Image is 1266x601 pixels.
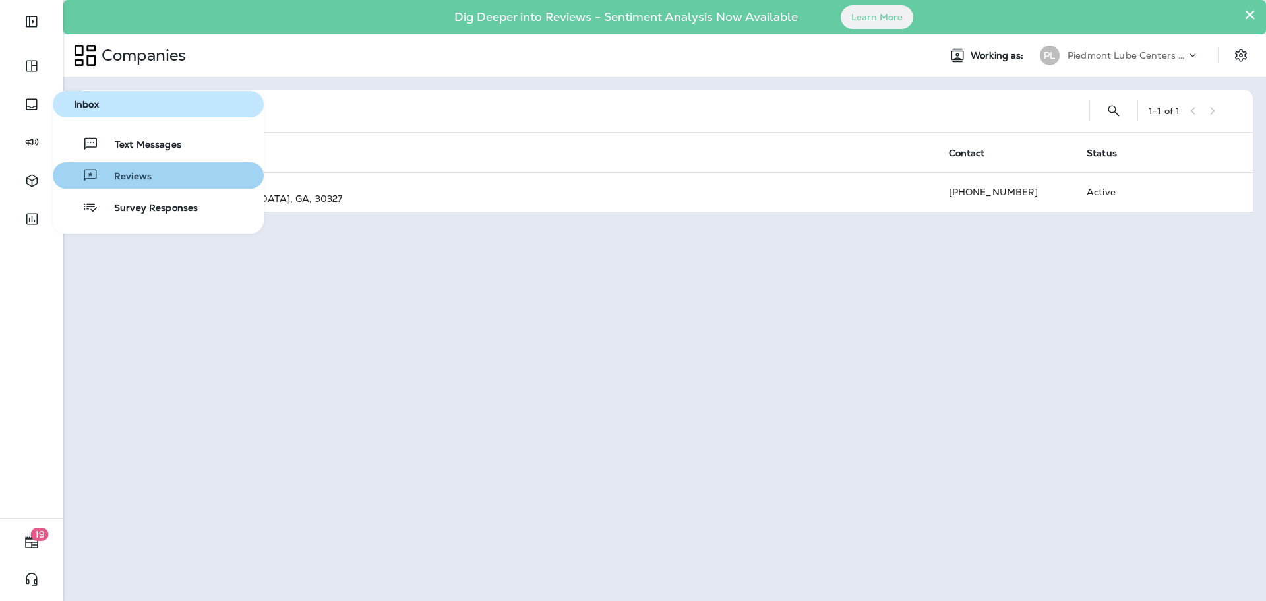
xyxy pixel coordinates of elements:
button: Inbox [53,91,264,117]
button: Close [1244,4,1256,25]
span: Contact [949,148,985,159]
span: Survey Responses [98,203,198,215]
p: Dig Deeper into Reviews - Sentiment Analysis Now Available [416,15,836,19]
button: Text Messages [53,131,264,157]
button: Settings [1229,44,1253,67]
button: Expand Sidebar [13,9,50,35]
button: Survey Responses [53,194,264,220]
span: Status [1087,148,1117,159]
td: Active [1076,172,1166,212]
span: Working as: [971,50,1027,61]
button: Search Companies [1100,98,1127,124]
span: Text Messages [99,139,181,152]
div: [STREET_ADDRESS] , [GEOGRAPHIC_DATA] , GA , 30327 [87,192,928,205]
div: PL [1040,46,1060,65]
td: [PHONE_NUMBER] [938,172,1076,212]
button: Learn More [841,5,913,29]
button: Reviews [53,162,264,189]
p: Piedmont Lube Centers LLC [1068,50,1186,61]
span: Inbox [58,99,258,110]
div: 1 - 1 of 1 [1149,106,1180,116]
span: Reviews [98,171,152,183]
span: 19 [31,528,49,541]
p: Companies [96,46,186,65]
